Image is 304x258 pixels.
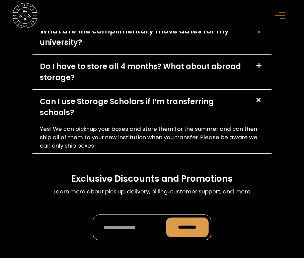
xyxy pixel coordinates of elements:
[255,25,262,35] div: +
[12,3,37,28] img: Storage Scholars main logo
[40,125,264,150] p: Yes! We can pick-up your boxes and store them for the summer and can then ship all of them to you...
[40,25,248,48] div: What are the complimentary move dates for my university?
[71,173,233,185] h3: Exclusive Discounts and Promotions
[40,61,248,83] div: Do I have to store all 4 months? What about abroad storage?
[54,187,250,196] p: Learn more about pick up, delivery, billing, customer support, and more
[12,3,37,28] a: home
[252,94,264,106] div: +
[40,96,247,118] div: Can I use Storage Scholars if I’m transferring schools?
[255,61,262,71] div: +
[272,6,292,26] div: menu
[93,214,211,240] form: Promo Form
